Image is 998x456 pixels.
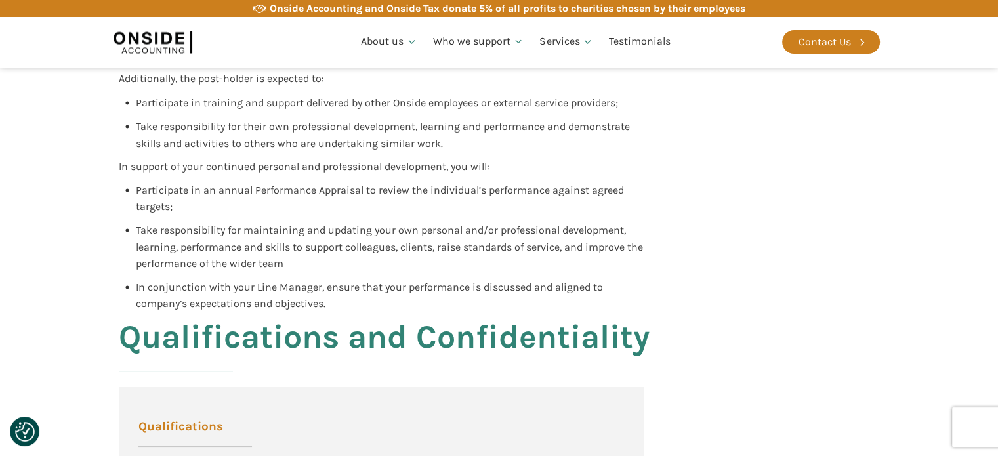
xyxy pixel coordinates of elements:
[119,319,650,387] h2: Qualifications and Confidentiality
[425,20,532,64] a: Who we support
[136,120,633,150] span: Take responsibility for their own professional development, learning and performance and demonstr...
[136,281,606,310] span: In conjunction with your Line Manager, ensure that your performance is discussed and aligned to c...
[15,422,35,442] img: Revisit consent button
[138,421,252,433] span: Qualifications
[601,20,678,64] a: Testimonials
[136,184,627,213] span: Participate in an annual Performance Appraisal to review the individual’s performance against agr...
[136,224,646,270] span: Take responsibility for maintaining and updating your own personal and/or professional developmen...
[531,20,601,64] a: Services
[353,20,425,64] a: About us
[15,422,35,442] button: Consent Preferences
[119,158,489,175] div: In support of your continued personal and professional development, you will:
[799,33,851,51] div: Contact Us
[114,27,192,57] img: Onside Accounting
[782,30,880,54] a: Contact Us
[136,96,618,109] span: Participate in training and support delivered by other Onside employees or external service provi...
